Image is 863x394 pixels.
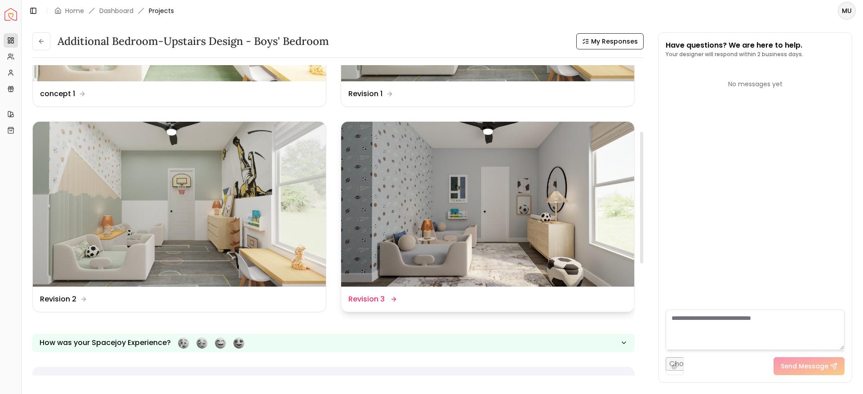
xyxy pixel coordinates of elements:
[99,6,133,15] a: Dashboard
[666,40,803,51] p: Have questions? We are here to help.
[40,294,76,305] dd: Revision 2
[341,121,635,312] a: Revision 3Revision 3
[32,334,635,352] button: How was your Spacejoy Experience?Feeling terribleFeeling badFeeling goodFeeling awesome
[666,80,845,89] div: No messages yet
[591,37,638,46] span: My Responses
[58,34,329,49] h3: Additional Bedroom-Upstairs design - Boys' Bedroom
[348,294,385,305] dd: Revision 3
[33,122,326,287] img: Revision 2
[348,89,383,99] dd: Revision 1
[4,8,17,21] a: Spacejoy
[4,8,17,21] img: Spacejoy Logo
[149,6,174,15] span: Projects
[65,6,84,15] a: Home
[40,89,75,99] dd: concept 1
[32,121,326,312] a: Revision 2Revision 2
[839,3,855,19] span: MU
[576,33,644,49] button: My Responses
[666,51,803,58] p: Your designer will respond within 2 business days.
[838,2,856,20] button: MU
[341,122,634,287] img: Revision 3
[40,337,171,348] p: How was your Spacejoy Experience?
[54,6,174,15] nav: breadcrumb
